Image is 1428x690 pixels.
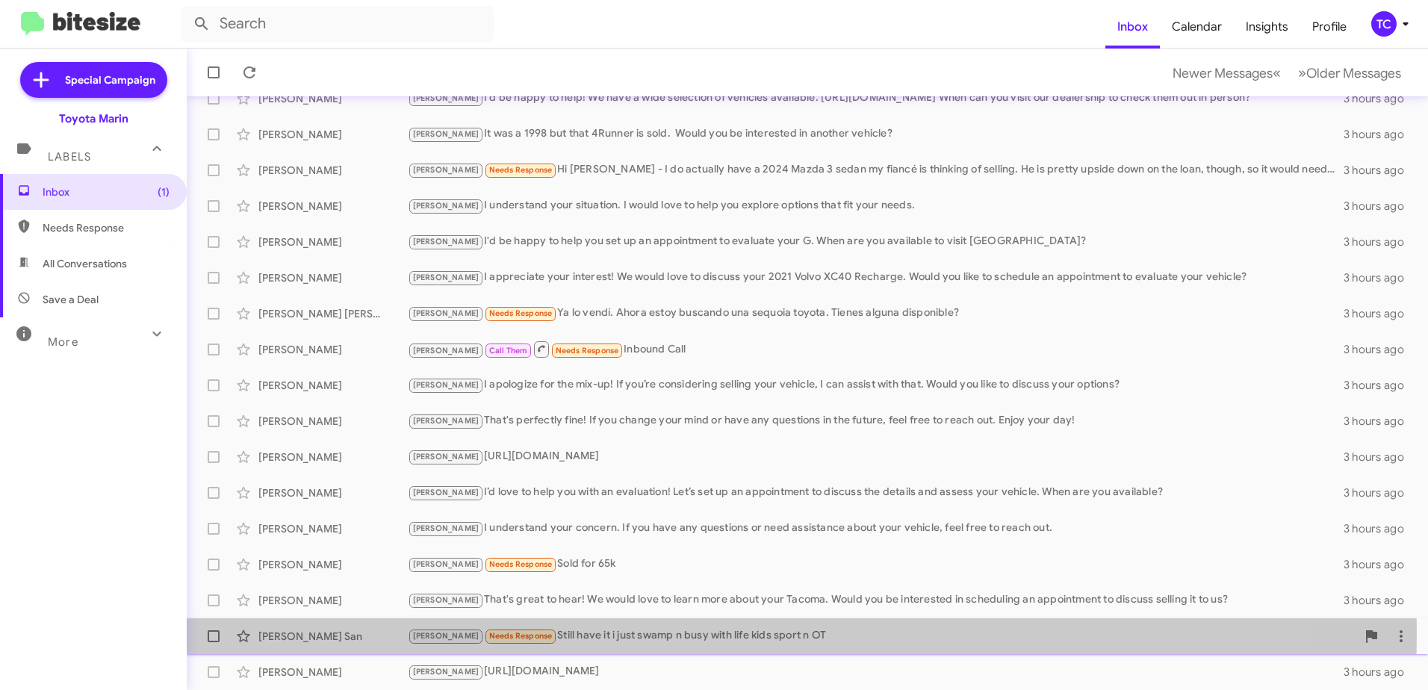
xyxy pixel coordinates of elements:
div: [PERSON_NAME] [258,593,408,608]
div: [URL][DOMAIN_NAME] [408,663,1344,680]
div: [PERSON_NAME] [258,414,408,429]
div: 3 hours ago [1344,521,1416,536]
div: [PERSON_NAME] [258,270,408,285]
span: [PERSON_NAME] [413,416,479,426]
span: Needs Response [489,165,553,175]
div: I appreciate your interest! We would love to discuss your 2021 Volvo XC40 Recharge. Would you lik... [408,269,1344,286]
span: Older Messages [1306,65,1401,81]
div: 3 hours ago [1344,234,1416,249]
a: Profile [1300,5,1359,49]
span: [PERSON_NAME] [413,129,479,139]
div: 3 hours ago [1344,270,1416,285]
div: TC [1371,11,1397,37]
div: Ya lo vendí. Ahora estoy buscando una sequoia toyota. Tienes alguna disponible? [408,305,1344,322]
div: 3 hours ago [1344,199,1416,214]
span: « [1273,63,1281,82]
span: [PERSON_NAME] [413,488,479,497]
a: Special Campaign [20,62,167,98]
div: 3 hours ago [1344,450,1416,464]
span: Needs Response [43,220,170,235]
div: I apologize for the mix-up! If you’re considering selling your vehicle, I can assist with that. W... [408,376,1344,394]
span: [PERSON_NAME] [413,452,479,461]
div: 3 hours ago [1344,127,1416,142]
a: Calendar [1160,5,1234,49]
div: I’d love to help you with an evaluation! Let’s set up an appointment to discuss the details and a... [408,484,1344,501]
div: 3 hours ago [1344,378,1416,393]
div: Sold for 65k [408,556,1344,573]
div: 3 hours ago [1344,593,1416,608]
div: Toyota Marin [59,111,128,126]
span: Inbox [43,184,170,199]
span: [PERSON_NAME] [413,595,479,605]
span: Newer Messages [1173,65,1273,81]
span: [PERSON_NAME] [413,93,479,103]
div: [PERSON_NAME] [258,665,408,680]
span: (1) [158,184,170,199]
span: [PERSON_NAME] [413,237,479,246]
a: Inbox [1105,5,1160,49]
span: [PERSON_NAME] [413,631,479,641]
span: Save a Deal [43,292,99,307]
span: [PERSON_NAME] [413,559,479,569]
span: More [48,335,78,349]
div: [PERSON_NAME] [258,234,408,249]
span: Needs Response [556,346,619,355]
div: [PERSON_NAME] [258,91,408,106]
div: [PERSON_NAME] [258,199,408,214]
div: [PERSON_NAME] [258,557,408,572]
div: 3 hours ago [1344,557,1416,572]
span: [PERSON_NAME] [413,523,479,533]
div: I'd be happy to help you set up an appointment to evaluate your G. When are you available to visi... [408,233,1344,250]
div: It was a 1998 but that 4Runner is sold. Would you be interested in another vehicle? [408,125,1344,143]
span: Needs Response [489,308,553,318]
span: [PERSON_NAME] [413,201,479,211]
div: 3 hours ago [1344,485,1416,500]
button: Next [1289,57,1410,88]
div: Hi [PERSON_NAME] - I do actually have a 2024 Mazda 3 sedan my fiancé is thinking of selling. He i... [408,161,1344,178]
span: » [1298,63,1306,82]
a: Insights [1234,5,1300,49]
div: I understand your concern. If you have any questions or need assistance about your vehicle, feel ... [408,520,1344,537]
div: 3 hours ago [1344,91,1416,106]
div: [URL][DOMAIN_NAME] [408,448,1344,465]
span: [PERSON_NAME] [413,273,479,282]
div: That's great to hear! We would love to learn more about your Tacoma. Would you be interested in s... [408,591,1344,609]
nav: Page navigation example [1164,57,1410,88]
span: [PERSON_NAME] [413,380,479,390]
span: [PERSON_NAME] [413,667,479,677]
div: 3 hours ago [1344,665,1416,680]
button: TC [1359,11,1412,37]
span: Needs Response [489,631,553,641]
div: 3 hours ago [1344,163,1416,178]
div: [PERSON_NAME] [258,485,408,500]
div: Still have it i just swamp n busy with life kids sport n OT [408,627,1356,644]
div: 3 hours ago [1344,342,1416,357]
div: 3 hours ago [1344,306,1416,321]
div: I'd be happy to help! We have a wide selection of vehicles available. [URL][DOMAIN_NAME] When can... [408,90,1344,107]
div: [PERSON_NAME] [258,163,408,178]
div: 3 hours ago [1344,414,1416,429]
span: [PERSON_NAME] [413,346,479,355]
div: I understand your situation. I would love to help you explore options that fit your needs. [408,197,1344,214]
span: Call Them [489,346,528,355]
div: [PERSON_NAME] [PERSON_NAME] [258,306,408,321]
div: Inbound Call [408,340,1344,358]
span: [PERSON_NAME] [413,308,479,318]
span: Labels [48,150,91,164]
button: Previous [1164,57,1290,88]
div: [PERSON_NAME] [258,127,408,142]
div: [PERSON_NAME] [258,378,408,393]
div: [PERSON_NAME] [258,521,408,536]
input: Search [181,6,494,42]
div: That's perfectly fine! If you change your mind or have any questions in the future, feel free to ... [408,412,1344,429]
span: [PERSON_NAME] [413,165,479,175]
div: [PERSON_NAME] San [258,629,408,644]
div: [PERSON_NAME] [258,342,408,357]
span: All Conversations [43,256,127,271]
span: Special Campaign [65,72,155,87]
span: Needs Response [489,559,553,569]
